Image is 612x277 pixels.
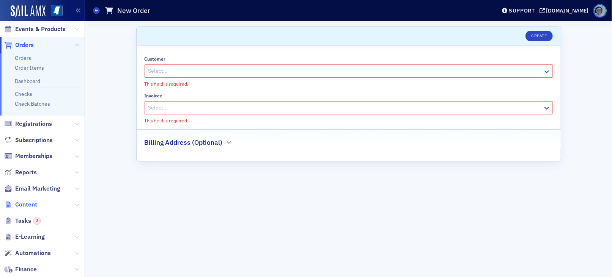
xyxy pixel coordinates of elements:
[15,200,37,209] span: Content
[15,152,52,160] span: Memberships
[117,6,150,15] h1: New Order
[15,64,44,71] a: Order Items
[4,168,37,177] a: Reports
[15,55,31,61] a: Orders
[4,265,37,274] a: Finance
[15,233,45,241] span: E-Learning
[593,4,607,17] span: Profile
[15,100,50,107] a: Check Batches
[15,136,53,144] span: Subscriptions
[509,7,535,14] div: Support
[15,91,32,97] a: Checks
[4,136,53,144] a: Subscriptions
[4,41,34,49] a: Orders
[15,185,60,193] span: Email Marketing
[4,185,60,193] a: Email Marketing
[4,25,66,33] a: Events & Products
[145,80,189,87] label: This field is required.
[11,5,46,17] img: SailAMX
[4,200,37,209] a: Content
[15,217,41,225] span: Tasks
[15,41,34,49] span: Orders
[145,93,163,99] div: Invoicee
[33,217,41,225] div: 3
[51,5,63,17] img: SailAMX
[540,8,592,13] button: [DOMAIN_NAME]
[46,5,63,18] a: View Homepage
[4,152,52,160] a: Memberships
[145,56,166,62] div: Customer
[4,217,41,225] a: Tasks3
[15,120,52,128] span: Registrations
[15,249,51,257] span: Automations
[4,120,52,128] a: Registrations
[15,25,66,33] span: Events & Products
[4,233,45,241] a: E-Learning
[15,265,37,274] span: Finance
[525,31,552,41] button: Create
[546,7,589,14] div: [DOMAIN_NAME]
[4,249,51,257] a: Automations
[145,117,189,124] label: This field is required.
[15,78,40,85] a: Dashboard
[145,138,223,147] h2: Billing Address (Optional)
[15,168,37,177] span: Reports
